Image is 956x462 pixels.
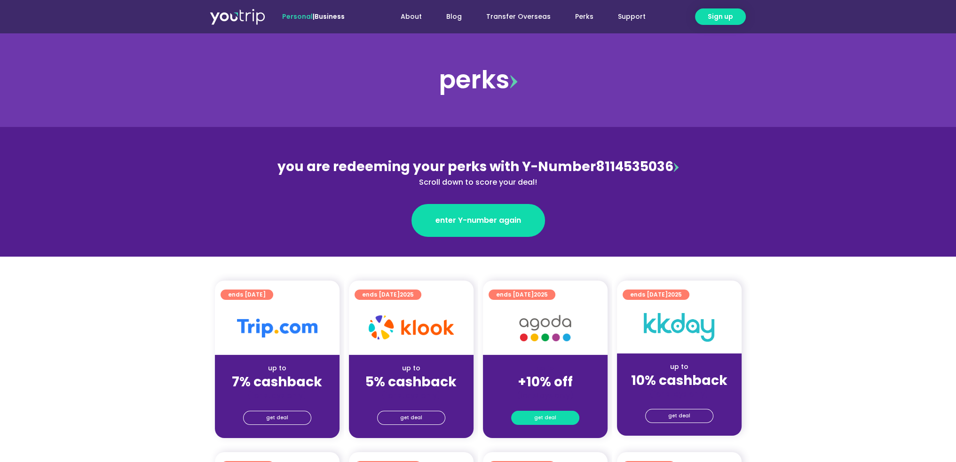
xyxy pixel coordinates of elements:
a: ends [DATE]2025 [355,290,421,300]
a: Transfer Overseas [474,8,563,25]
span: Personal [282,12,313,21]
nav: Menu [370,8,658,25]
a: enter Y-number again [411,204,545,237]
span: | [282,12,345,21]
div: Scroll down to score your deal! [274,177,682,188]
a: Sign up [695,8,746,25]
span: ends [DATE] [228,290,266,300]
span: ends [DATE] [630,290,682,300]
a: get deal [645,409,713,423]
div: (for stays only) [624,389,734,399]
strong: 7% cashback [232,373,322,391]
a: get deal [243,411,311,425]
span: get deal [266,411,288,424]
span: you are redeeming your perks with Y-Number [277,157,596,176]
div: up to [356,363,466,373]
span: get deal [534,411,556,424]
span: get deal [400,411,422,424]
span: ends [DATE] [362,290,414,300]
a: Business [315,12,345,21]
span: get deal [668,409,690,423]
span: ends [DATE] [496,290,548,300]
a: get deal [511,411,579,425]
span: 2025 [668,290,682,298]
div: (for stays only) [222,391,332,400]
a: Support [606,8,658,25]
a: About [388,8,434,25]
strong: 5% cashback [365,373,457,391]
div: up to [222,363,332,373]
strong: 10% cashback [631,371,727,390]
div: (for stays only) [356,391,466,400]
a: ends [DATE] [221,290,273,300]
strong: +10% off [518,373,573,391]
a: Blog [434,8,474,25]
span: 2025 [534,290,548,298]
a: get deal [377,411,445,425]
a: ends [DATE]2025 [623,290,689,300]
span: up to [537,363,554,373]
div: 8114535036 [274,157,682,188]
span: Sign up [708,12,733,22]
div: (for stays only) [490,391,600,400]
span: 2025 [400,290,414,298]
a: ends [DATE]2025 [489,290,555,300]
span: enter Y-number again [435,215,521,226]
div: up to [624,362,734,372]
a: Perks [563,8,606,25]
